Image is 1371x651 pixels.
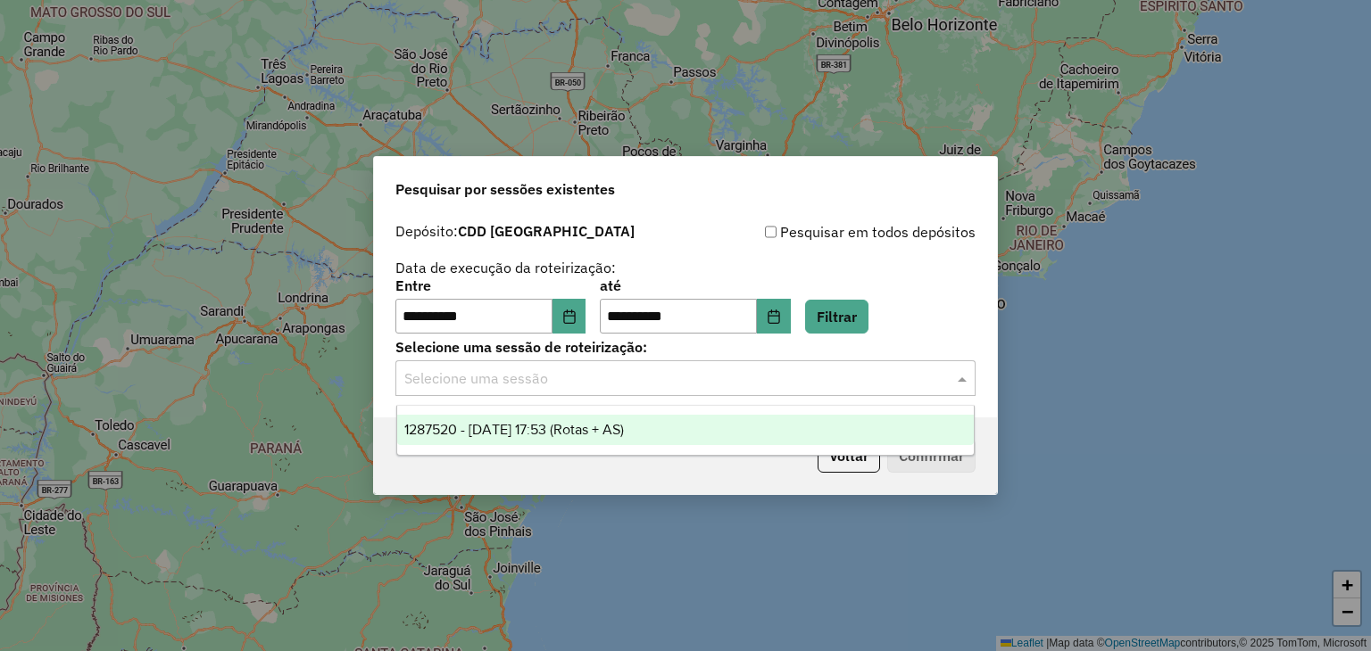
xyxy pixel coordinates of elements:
label: Selecione uma sessão de roteirização: [395,336,976,358]
label: até [600,275,790,296]
button: Voltar [818,439,880,473]
div: Pesquisar em todos depósitos [685,221,976,243]
ng-dropdown-panel: Options list [396,405,976,456]
label: Entre [395,275,586,296]
button: Filtrar [805,300,868,334]
span: Pesquisar por sessões existentes [395,178,615,200]
span: 1287520 - [DATE] 17:53 (Rotas + AS) [404,422,624,437]
label: Data de execução da roteirização: [395,257,616,278]
button: Choose Date [757,299,791,334]
label: Depósito: [395,220,635,242]
button: Choose Date [553,299,586,334]
strong: CDD [GEOGRAPHIC_DATA] [458,222,635,240]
